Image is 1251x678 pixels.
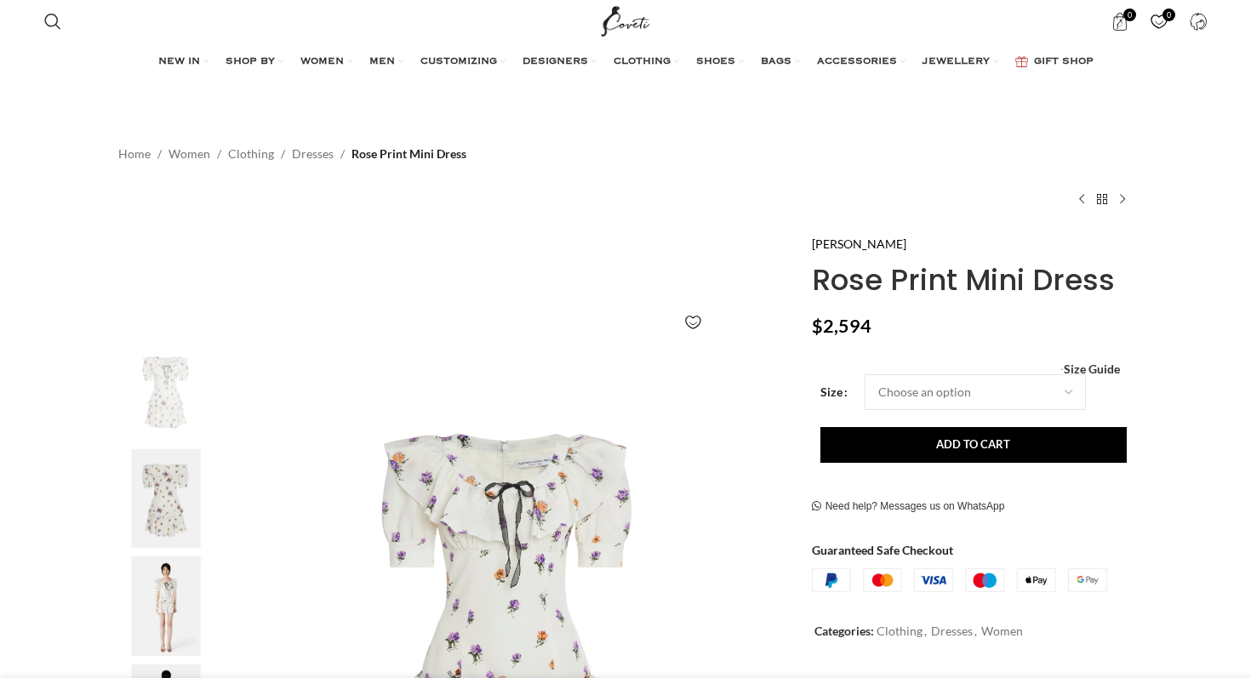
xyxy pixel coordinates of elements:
a: ACCESSORIES [817,45,905,79]
span: ACCESSORIES [817,55,897,69]
a: NEW IN [158,45,208,79]
h1: Rose Print Mini Dress [812,263,1133,298]
span: 0 [1123,9,1136,21]
strong: Guaranteed Safe Checkout [812,543,953,557]
span: MEN [369,55,395,69]
span: GIFT SHOP [1034,55,1094,69]
a: CUSTOMIZING [420,45,506,79]
span: , [974,622,977,641]
span: BAGS [761,55,791,69]
a: SHOP BY [226,45,283,79]
a: Dresses [292,145,334,163]
span: $ [812,315,823,337]
span: JEWELLERY [923,55,990,69]
div: Main navigation [36,45,1216,79]
a: MEN [369,45,403,79]
a: Search [36,4,70,38]
span: 0 [1162,9,1175,21]
a: Clothing [228,145,274,163]
a: 0 [1102,4,1137,38]
a: Clothing [877,624,923,638]
a: DESIGNERS [523,45,597,79]
span: DESIGNERS [523,55,588,69]
a: Previous product [1071,189,1092,209]
span: , [924,622,927,641]
a: Need help? Messages us on WhatsApp [812,500,1005,514]
img: Alessandra Rich dress [114,556,218,656]
span: WOMEN [300,55,344,69]
button: Add to cart [820,427,1127,463]
img: GiftBag [1015,56,1028,67]
img: Rose Print Mini Dress [114,449,218,549]
span: SHOP BY [226,55,275,69]
div: My Wishlist [1141,4,1176,38]
label: Size [820,383,848,402]
span: NEW IN [158,55,200,69]
a: JEWELLERY [923,45,998,79]
a: [PERSON_NAME] [812,235,906,254]
span: CUSTOMIZING [420,55,497,69]
a: Next product [1112,189,1133,209]
a: Dresses [931,624,973,638]
a: 0 [1141,4,1176,38]
a: GIFT SHOP [1015,45,1094,79]
span: Categories: [814,624,874,638]
a: Home [118,145,151,163]
img: guaranteed-safe-checkout-bordered.j [812,568,1107,592]
span: CLOTHING [614,55,671,69]
a: SHOES [696,45,744,79]
img: Rose Print Mini Dress [114,341,218,441]
a: WOMEN [300,45,352,79]
span: Rose Print Mini Dress [351,145,466,163]
a: Women [169,145,210,163]
nav: Breadcrumb [118,145,466,163]
span: SHOES [696,55,735,69]
a: Women [981,624,1023,638]
bdi: 2,594 [812,315,871,337]
a: CLOTHING [614,45,679,79]
a: Site logo [597,13,654,27]
a: BAGS [761,45,800,79]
